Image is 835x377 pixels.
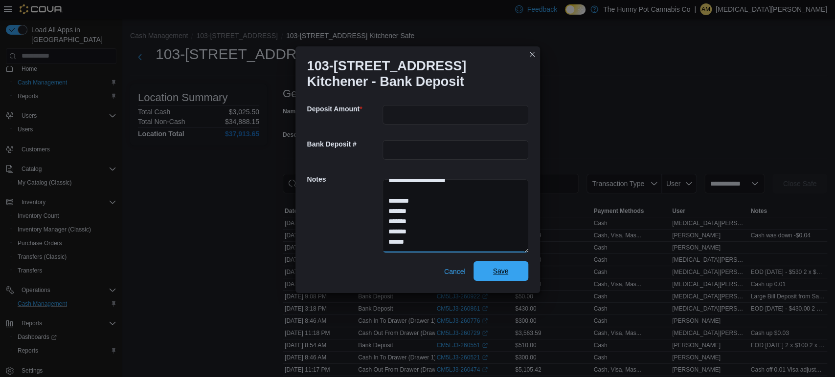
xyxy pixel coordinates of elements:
[307,169,381,189] h5: Notes
[493,266,509,276] span: Save
[440,262,470,281] button: Cancel
[307,58,520,89] h1: 103-[STREET_ADDRESS] Kitchener - Bank Deposit
[307,134,381,154] h5: Bank Deposit #
[474,261,528,281] button: Save
[307,99,381,119] h5: Deposit Amount
[444,267,466,276] span: Cancel
[526,48,538,60] button: Closes this modal window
